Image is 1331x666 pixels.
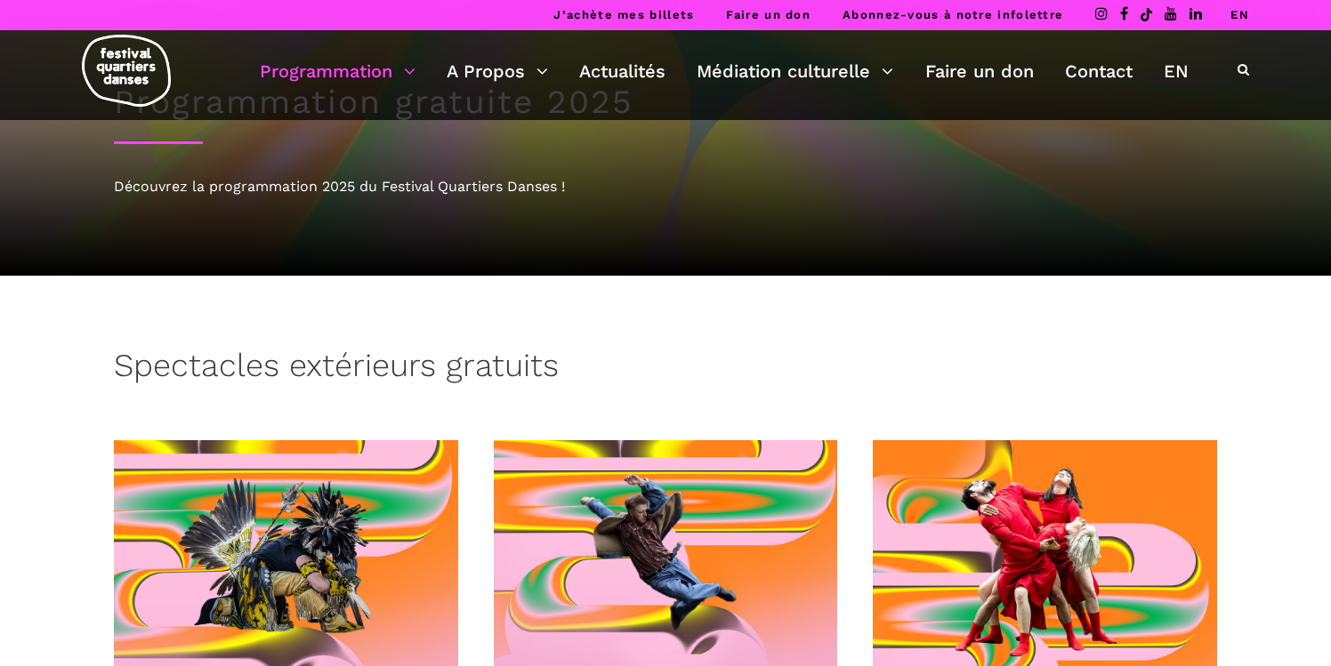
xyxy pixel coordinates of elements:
[260,56,415,86] a: Programmation
[925,56,1034,86] a: Faire un don
[447,56,548,86] a: A Propos
[82,35,171,107] img: logo-fqd-med
[1164,56,1189,86] a: EN
[579,56,665,86] a: Actualités
[114,175,1217,198] div: Découvrez la programmation 2025 du Festival Quartiers Danses !
[1065,56,1133,86] a: Contact
[726,8,811,21] a: Faire un don
[1230,8,1249,21] a: EN
[843,8,1063,21] a: Abonnez-vous à notre infolettre
[553,8,694,21] a: J’achète mes billets
[697,56,893,86] a: Médiation culturelle
[114,347,559,391] h3: Spectacles extérieurs gratuits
